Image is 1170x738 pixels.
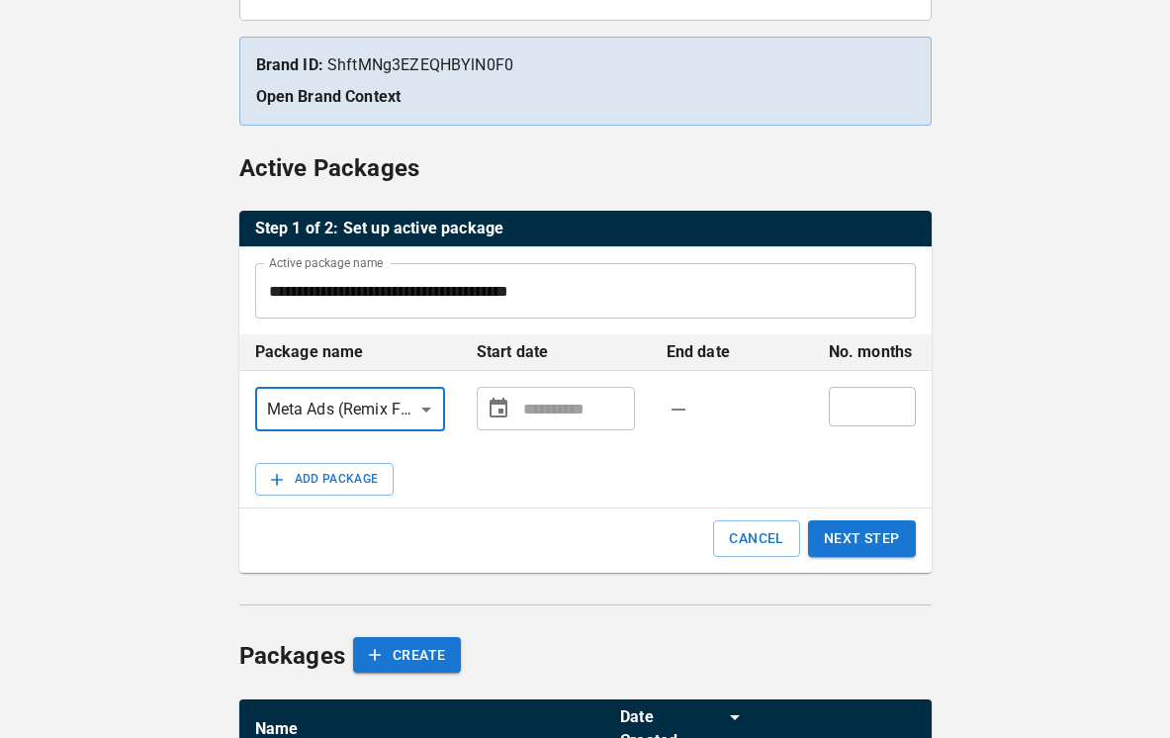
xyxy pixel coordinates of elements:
table: active packages table [239,211,932,247]
button: ADD PACKAGE [255,463,395,496]
th: Start date [461,334,651,371]
th: Package name [239,334,461,371]
h6: Active Packages [239,149,932,187]
th: No. months [813,334,932,371]
label: Active package name [269,254,383,271]
p: ShftMNg3EZEQHBYlN0F0 [256,53,915,77]
button: CREATE [353,637,461,674]
button: CANCEL [713,520,799,557]
th: End date [651,334,813,371]
strong: Brand ID: [256,55,323,74]
div: Meta Ads (Remix Footage + Static Images) ($ 2,697 ) [255,390,445,428]
th: Step 1 of 2: Set up active package [239,211,932,247]
h6: Packages [239,637,345,675]
button: Choose date [482,392,515,425]
table: active packages table [239,334,932,447]
button: NEXT STEP [808,520,916,557]
a: Open Brand Context [256,87,402,106]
